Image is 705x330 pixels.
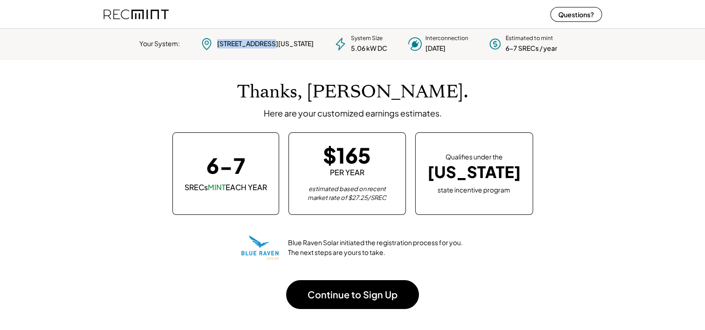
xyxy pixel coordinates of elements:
div: SRECs EACH YEAR [185,182,267,192]
div: Interconnection [425,34,468,42]
div: Your System: [139,39,180,48]
button: Continue to Sign Up [286,280,419,309]
div: [STREET_ADDRESS][US_STATE] [217,39,314,48]
img: recmint-logotype%403x%20%281%29.jpeg [103,2,169,27]
div: Qualifies under the [445,152,503,162]
button: Questions? [550,7,602,22]
div: state incentive program [438,184,510,195]
div: [DATE] [425,44,445,53]
div: Blue Raven Solar initiated the registration process for you. The next steps are yours to take. [288,238,464,257]
div: estimated based on recent market rate of $27.25/SREC [301,185,394,203]
div: 5.06 kW DC [351,44,387,53]
div: 6-7 [206,155,245,176]
font: MINT [208,182,226,192]
div: $165 [323,144,371,165]
div: [US_STATE] [427,163,521,182]
div: 6-7 SRECs / year [506,44,557,53]
div: Here are your customized earnings estimates. [264,108,442,118]
img: blue-raven-solar.png [241,229,279,266]
div: System Size [351,34,383,42]
h1: Thanks, [PERSON_NAME]. [237,81,468,103]
div: Estimated to mint [506,34,553,42]
div: PER YEAR [330,167,364,178]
